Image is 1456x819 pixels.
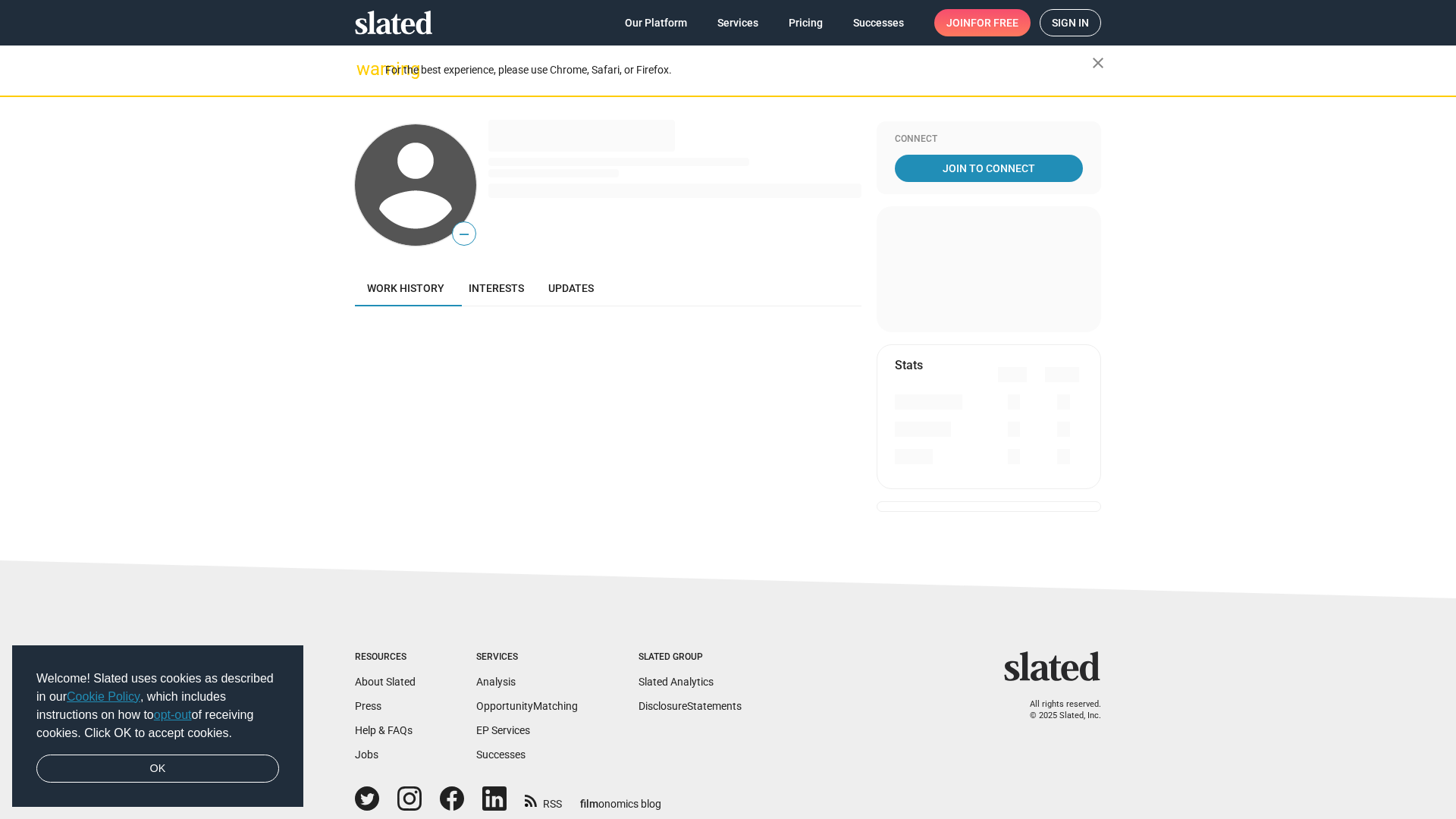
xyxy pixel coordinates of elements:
[946,9,1018,36] span: Join
[971,9,1018,36] span: for free
[705,9,770,36] a: Services
[525,788,562,811] a: RSS
[469,282,524,294] span: Interests
[789,9,823,36] span: Pricing
[613,9,699,36] a: Our Platform
[355,676,416,688] a: About Slated
[154,708,192,721] a: opt-out
[1014,699,1101,721] p: All rights reserved. © 2025 Slated, Inc.
[12,645,303,808] div: cookieconsent
[580,798,598,810] span: film
[777,9,835,36] a: Pricing
[1052,10,1089,36] span: Sign in
[639,676,714,688] a: Slated Analytics
[476,651,578,664] div: Services
[476,676,516,688] a: Analysis
[356,60,375,78] mat-icon: warning
[457,270,536,306] a: Interests
[639,651,742,664] div: Slated Group
[895,357,923,373] mat-card-title: Stats
[1040,9,1101,36] a: Sign in
[385,60,1092,80] div: For the best experience, please use Chrome, Safari, or Firefox.
[355,270,457,306] a: Work history
[355,748,378,761] a: Jobs
[625,9,687,36] span: Our Platform
[355,700,381,712] a: Press
[934,9,1031,36] a: Joinfor free
[717,9,758,36] span: Services
[548,282,594,294] span: Updates
[895,133,1083,146] div: Connect
[36,670,279,742] span: Welcome! Slated uses cookies as described in our , which includes instructions on how to of recei...
[580,785,661,811] a: filmonomics blog
[36,755,279,783] a: dismiss cookie message
[536,270,606,306] a: Updates
[67,690,140,703] a: Cookie Policy
[898,155,1080,182] span: Join To Connect
[355,651,416,664] div: Resources
[895,155,1083,182] a: Join To Connect
[476,700,578,712] a: OpportunityMatching
[367,282,444,294] span: Work history
[639,700,742,712] a: DisclosureStatements
[841,9,916,36] a: Successes
[476,748,526,761] a: Successes
[1089,54,1107,72] mat-icon: close
[476,724,530,736] a: EP Services
[355,724,413,736] a: Help & FAQs
[453,224,475,244] span: —
[853,9,904,36] span: Successes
